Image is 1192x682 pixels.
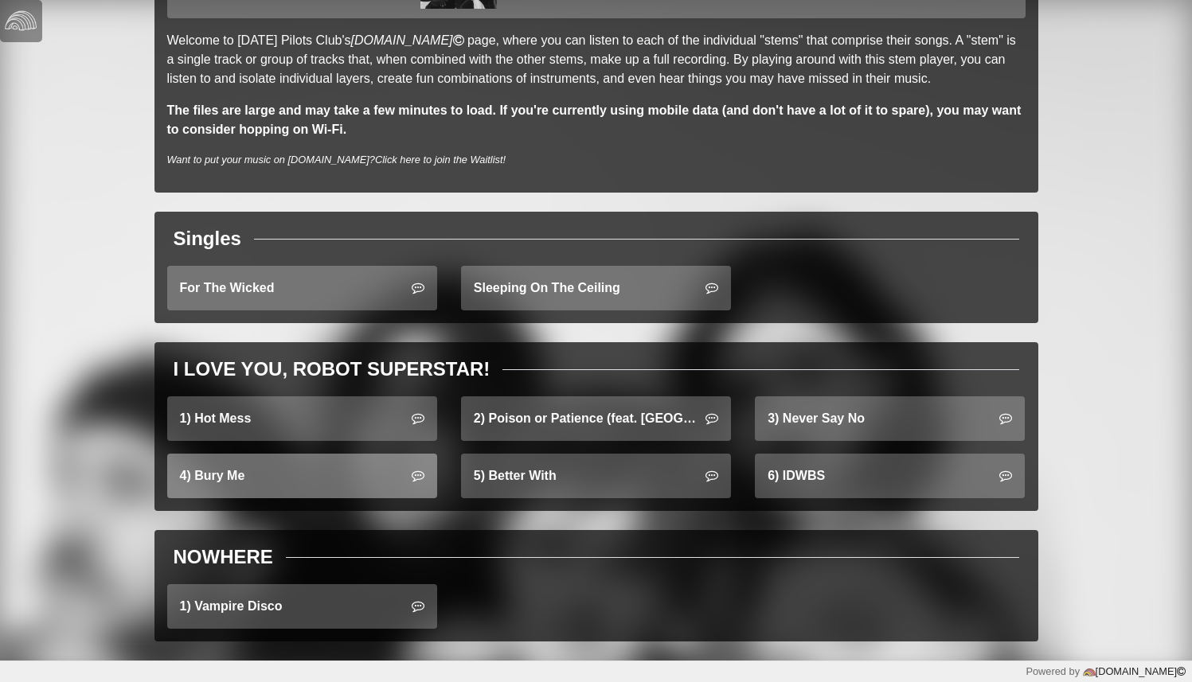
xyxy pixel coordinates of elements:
[167,31,1026,88] p: Welcome to [DATE] Pilots Club's page, where you can listen to each of the individual "stems" that...
[755,396,1025,441] a: 3) Never Say No
[167,154,506,166] i: Want to put your music on [DOMAIN_NAME]?
[375,154,506,166] a: Click here to join the Waitlist!
[461,266,731,310] a: Sleeping On The Ceiling
[167,454,437,498] a: 4) Bury Me
[461,396,731,441] a: 2) Poison or Patience (feat. [GEOGRAPHIC_DATA])
[461,454,731,498] a: 5) Better With
[5,5,37,37] img: logo-white-4c48a5e4bebecaebe01ca5a9d34031cfd3d4ef9ae749242e8c4bf12ef99f53e8.png
[167,266,437,310] a: For The Wicked
[1083,666,1096,679] img: logo-color-e1b8fa5219d03fcd66317c3d3cfaab08a3c62fe3c3b9b34d55d8365b78b1766b.png
[174,224,241,253] div: Singles
[174,355,490,384] div: I LOVE YOU, ROBOT SUPERSTAR!
[167,103,1022,136] strong: The files are large and may take a few minutes to load. If you're currently using mobile data (an...
[1080,665,1186,677] a: [DOMAIN_NAME]
[350,33,467,47] a: [DOMAIN_NAME]
[174,543,273,571] div: NOWHERE
[167,396,437,441] a: 1) Hot Mess
[167,584,437,629] a: 1) Vampire Disco
[1026,664,1186,679] div: Powered by
[755,454,1025,498] a: 6) IDWBS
